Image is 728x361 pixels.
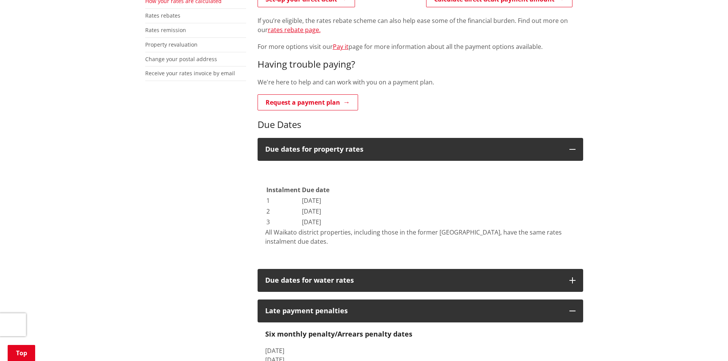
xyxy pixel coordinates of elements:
[265,228,576,246] p: All Waikato district properties, including those in the former [GEOGRAPHIC_DATA], have the same r...
[302,217,330,227] td: [DATE]
[258,16,583,34] p: If you’re eligible, the rates rebate scheme can also help ease some of the financial burden. Find...
[265,329,412,338] strong: Six monthly penalty/Arrears penalty dates
[145,41,198,48] a: Property revaluation
[258,42,583,51] p: For more options visit our page for more information about all the payment options available.
[258,94,358,110] a: Request a payment plan
[258,119,583,130] h3: Due Dates
[268,26,321,34] a: rates rebate page.
[266,196,301,206] td: 1
[302,206,330,216] td: [DATE]
[302,186,329,194] strong: Due date
[258,78,583,87] p: We're here to help and can work with you on a payment plan.
[302,196,330,206] td: [DATE]
[145,26,186,34] a: Rates remission
[145,55,217,63] a: Change your postal address
[558,73,720,325] iframe: Messenger
[266,217,301,227] td: 3
[258,299,583,322] button: Late payment penalties
[693,329,720,356] iframe: Messenger Launcher
[265,277,562,284] h3: Due dates for water rates
[8,345,35,361] a: Top
[266,186,300,194] strong: Instalment
[333,42,349,51] a: Pay it
[265,307,562,315] h3: Late payment penalties
[145,70,235,77] a: Receive your rates invoice by email
[258,269,583,292] button: Due dates for water rates
[266,206,301,216] td: 2
[145,12,180,19] a: Rates rebates
[258,59,583,70] h3: Having trouble paying?
[258,138,583,161] button: Due dates for property rates
[265,146,562,153] h3: Due dates for property rates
